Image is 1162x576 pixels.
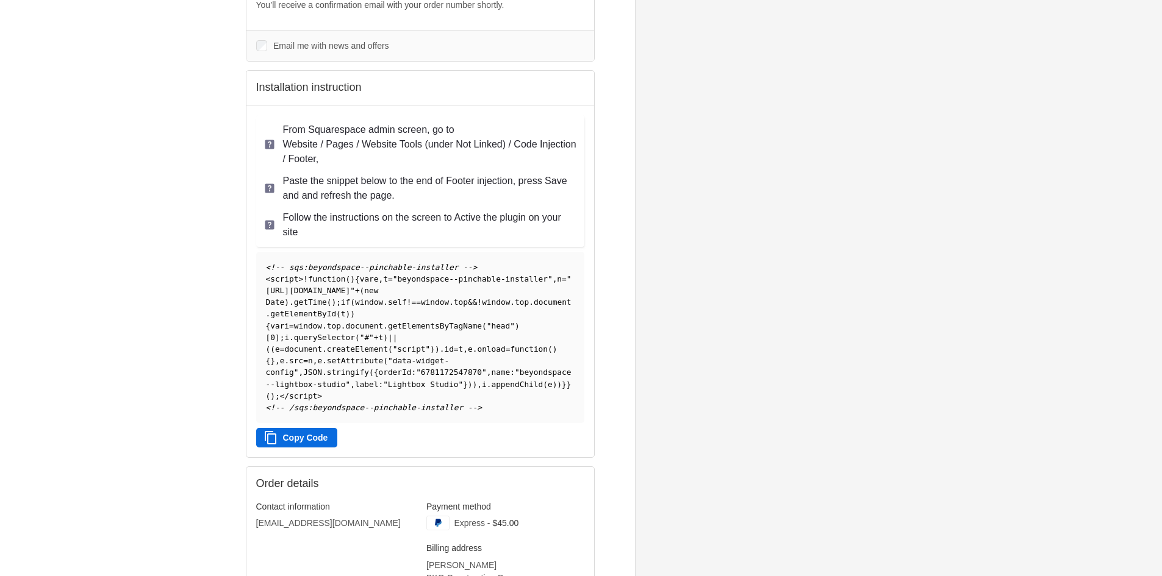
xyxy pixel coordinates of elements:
span: querySelector [294,333,355,342]
span: t [379,333,384,342]
h2: Order details [256,477,420,491]
span: > [317,391,322,400]
span: t [341,309,346,318]
span: top [327,321,341,330]
span: top [454,297,468,307]
span: "Lightbox Studio" [383,380,463,389]
span: ( [369,368,374,377]
span: } [562,380,567,389]
span: script [270,274,298,283]
span: ) [473,380,478,389]
span: ( [270,344,275,354]
span: [ [266,333,271,342]
span: ( [548,344,553,354]
span: = [303,356,308,365]
span: . [289,297,294,307]
span: ] [275,333,280,342]
span: if [341,297,350,307]
span: e [317,356,322,365]
span: e [374,274,379,283]
span: e [275,344,280,354]
span: ( [266,344,271,354]
span: document [284,344,322,354]
span: ! [477,297,482,307]
span: id [444,344,453,354]
span: ) [553,344,558,354]
span: i [284,333,289,342]
span: . [440,344,445,354]
span: . [341,321,346,330]
span: n [308,356,313,365]
span: 0 [270,333,275,342]
span: ) [331,297,336,307]
span: Express [454,518,485,528]
span: + [355,286,360,295]
span: , [477,380,482,389]
span: ) [557,380,562,389]
span: , [275,356,280,365]
span: ; [275,391,280,400]
span: e [280,356,285,365]
span: { [355,274,360,283]
span: = [388,274,393,283]
span: "6781172547870" [416,368,487,377]
span: : [378,380,383,389]
p: From Squarespace admin screen, go to Website / Pages / Website Tools (under Not Linked) / Code In... [283,123,577,166]
span: document [534,297,572,307]
span: ( [336,309,341,318]
span: window [482,297,510,307]
span: ) [430,344,435,354]
span: = [289,321,294,330]
h3: Billing address [426,542,584,553]
span: "#" [360,333,374,342]
span: getElementById [270,309,336,318]
span: getElementsByTagName [388,321,482,330]
span: ) [515,321,520,330]
span: } [270,356,275,365]
span: ) [270,391,275,400]
span: <!-- sqs:beyondspace--pinchable-installer --> [266,263,478,272]
span: , [463,344,468,354]
span: "script" [393,344,431,354]
span: Date [266,297,285,307]
span: : [510,368,515,377]
span: . [449,297,454,307]
span: !== [407,297,421,307]
span: ) [435,344,440,354]
span: , [350,380,355,389]
button: Copy Code [256,428,338,447]
span: . [322,368,327,377]
span: JSON [303,368,322,377]
span: + [374,333,379,342]
span: { [266,356,271,365]
span: ) [350,274,355,283]
span: = [562,274,567,283]
span: script [289,391,317,400]
span: self [388,297,407,307]
span: t [383,274,388,283]
span: ) [553,380,558,389]
span: . [487,380,492,389]
span: createElement [327,344,388,354]
span: label [355,380,379,389]
span: ) [284,297,289,307]
h3: Contact information [256,501,414,512]
span: getTime [294,297,327,307]
span: ! [303,274,308,283]
span: stringify [327,368,369,377]
span: . [322,344,327,354]
span: . [529,297,534,307]
span: { [266,321,271,330]
span: : [411,368,416,377]
span: < [266,274,271,283]
span: = [506,344,511,354]
span: appendChild [491,380,543,389]
span: new [364,286,378,295]
span: , [379,274,384,283]
span: name [491,368,510,377]
span: i [482,380,487,389]
span: ) [350,309,355,318]
span: ; [336,297,341,307]
span: . [289,333,294,342]
span: "beyondspace--pinchable-installer" [393,274,553,283]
